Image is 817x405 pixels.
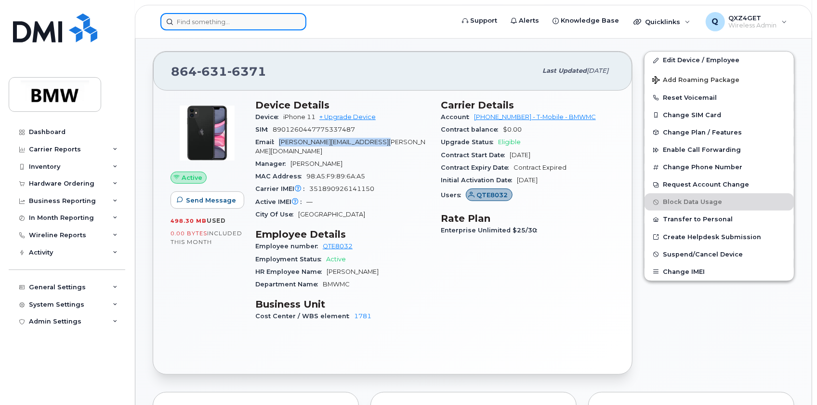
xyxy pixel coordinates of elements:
[474,113,596,121] a: [PHONE_NUMBER] - T-Mobile - BMWMC
[306,173,365,180] span: 98:A5:F9:89:6A:A5
[255,211,298,218] span: City Of Use
[645,18,680,26] span: Quicklinks
[441,113,474,121] span: Account
[699,12,794,31] div: QXZ4GET
[519,16,539,26] span: Alerts
[663,129,742,136] span: Change Plan / Features
[255,312,354,320] span: Cost Center / WBS element
[645,263,794,281] button: Change IMEI
[729,22,777,29] span: Wireless Admin
[645,124,794,141] button: Change Plan / Features
[510,151,530,159] span: [DATE]
[645,69,794,89] button: Add Roaming Package
[645,229,794,246] a: Create Helpdesk Submission
[255,99,429,111] h3: Device Details
[255,229,429,240] h3: Employee Details
[326,256,346,263] span: Active
[186,196,236,205] span: Send Message
[171,230,207,237] span: 0.00 Bytes
[182,173,202,182] span: Active
[466,191,513,199] a: QTE8032
[441,227,542,234] span: Enterprise Unlimited $25/30
[441,126,503,133] span: Contract balance
[255,298,429,310] h3: Business Unit
[273,126,355,133] span: 8901260447775337487
[441,176,517,184] span: Initial Activation Date
[441,99,615,111] h3: Carrier Details
[477,190,508,200] span: QTE8032
[645,159,794,176] button: Change Phone Number
[323,243,353,250] a: QTE8032
[255,243,323,250] span: Employee number
[729,14,777,22] span: QXZ4GET
[645,52,794,69] a: Edit Device / Employee
[227,64,266,79] span: 6371
[470,16,497,26] span: Support
[627,12,697,31] div: Quicklinks
[255,138,425,154] span: [PERSON_NAME][EMAIL_ADDRESS][PERSON_NAME][DOMAIN_NAME]
[504,11,546,30] a: Alerts
[207,217,226,224] span: used
[441,213,615,224] h3: Rate Plan
[645,107,794,124] button: Change SIM Card
[160,13,306,30] input: Find something...
[561,16,619,26] span: Knowledge Base
[354,312,371,320] a: 1781
[298,211,365,218] span: [GEOGRAPHIC_DATA]
[309,185,374,192] span: 351890926141150
[645,246,794,263] button: Suspend/Cancel Device
[645,176,794,193] button: Request Account Change
[323,281,350,288] span: BMWMC
[775,363,810,398] iframe: Messenger Launcher
[255,268,327,275] span: HR Employee Name
[290,160,343,167] span: [PERSON_NAME]
[663,251,743,258] span: Suspend/Cancel Device
[319,113,376,121] a: + Upgrade Device
[255,173,306,180] span: MAC Address
[498,138,521,146] span: Eligible
[255,185,309,192] span: Carrier IMEI
[645,193,794,211] button: Block Data Usage
[255,160,290,167] span: Manager
[503,126,522,133] span: $0.00
[542,67,587,74] span: Last updated
[283,113,316,121] span: iPhone 11
[514,164,567,171] span: Contract Expired
[587,67,608,74] span: [DATE]
[441,138,498,146] span: Upgrade Status
[517,176,538,184] span: [DATE]
[645,211,794,228] button: Transfer to Personal
[255,198,306,205] span: Active IMEI
[171,64,266,79] span: 864
[255,138,279,146] span: Email
[455,11,504,30] a: Support
[441,151,510,159] span: Contract Start Date
[171,191,244,209] button: Send Message
[663,147,741,154] span: Enable Call Forwarding
[255,126,273,133] span: SIM
[255,256,326,263] span: Employment Status
[197,64,227,79] span: 631
[441,191,466,199] span: Users
[645,89,794,107] button: Reset Voicemail
[171,229,242,245] span: included this month
[178,104,236,162] img: iPhone_11.jpg
[255,281,323,288] span: Department Name
[712,16,719,27] span: Q
[306,198,313,205] span: —
[652,76,739,85] span: Add Roaming Package
[171,217,207,224] span: 498.30 MB
[441,164,514,171] span: Contract Expiry Date
[546,11,626,30] a: Knowledge Base
[645,141,794,159] button: Enable Call Forwarding
[327,268,379,275] span: [PERSON_NAME]
[255,113,283,121] span: Device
